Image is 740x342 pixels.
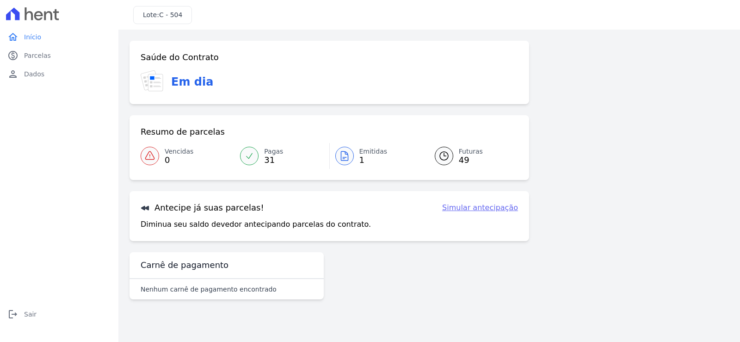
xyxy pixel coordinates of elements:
span: 0 [165,156,193,164]
span: C - 504 [159,11,182,19]
a: Pagas 31 [234,143,329,169]
p: Diminua seu saldo devedor antecipando parcelas do contrato. [141,219,371,230]
a: logoutSair [4,305,115,323]
span: Pagas [264,147,283,156]
a: personDados [4,65,115,83]
h3: Resumo de parcelas [141,126,225,137]
i: home [7,31,18,43]
a: paidParcelas [4,46,115,65]
a: Vencidas 0 [141,143,234,169]
span: Dados [24,69,44,79]
i: paid [7,50,18,61]
span: 1 [359,156,388,164]
span: Emitidas [359,147,388,156]
span: 31 [264,156,283,164]
h3: Carnê de pagamento [141,260,228,271]
span: 49 [459,156,483,164]
a: Emitidas 1 [330,143,424,169]
h3: Saúde do Contrato [141,52,219,63]
i: person [7,68,18,80]
span: Sair [24,310,37,319]
h3: Antecipe já suas parcelas! [141,202,264,213]
span: Vencidas [165,147,193,156]
h3: Lote: [143,10,182,20]
a: homeInício [4,28,115,46]
a: Futuras 49 [424,143,518,169]
span: Futuras [459,147,483,156]
span: Início [24,32,41,42]
a: Simular antecipação [442,202,518,213]
p: Nenhum carnê de pagamento encontrado [141,285,277,294]
h3: Em dia [171,74,213,90]
span: Parcelas [24,51,51,60]
i: logout [7,309,18,320]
